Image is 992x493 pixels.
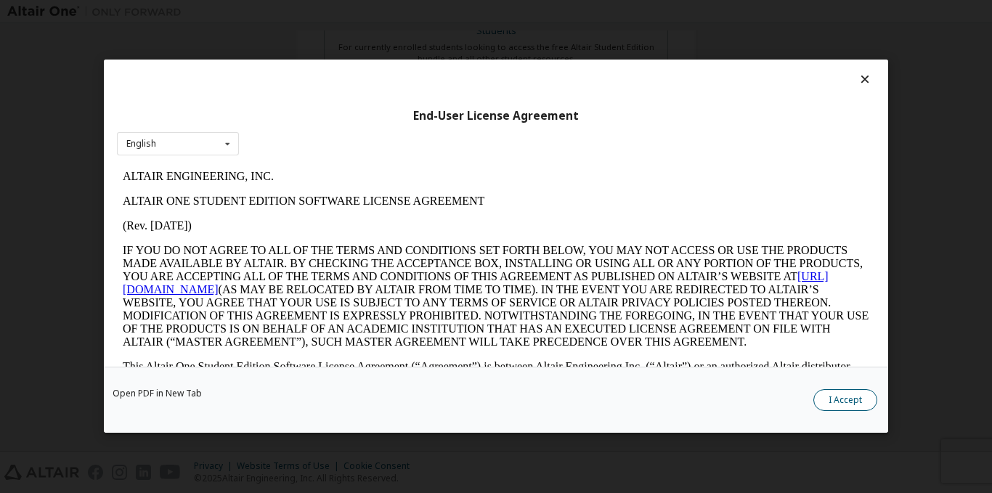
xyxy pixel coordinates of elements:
button: I Accept [813,390,877,412]
p: IF YOU DO NOT AGREE TO ALL OF THE TERMS AND CONDITIONS SET FORTH BELOW, YOU MAY NOT ACCESS OR USE... [6,80,752,184]
p: ALTAIR ENGINEERING, INC. [6,6,752,19]
p: (Rev. [DATE]) [6,55,752,68]
a: Open PDF in New Tab [113,390,202,399]
p: This Altair One Student Edition Software License Agreement (“Agreement”) is between Altair Engine... [6,196,752,248]
div: End-User License Agreement [117,109,875,123]
a: [URL][DOMAIN_NAME] [6,106,712,131]
div: English [126,139,156,148]
p: ALTAIR ONE STUDENT EDITION SOFTWARE LICENSE AGREEMENT [6,30,752,44]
